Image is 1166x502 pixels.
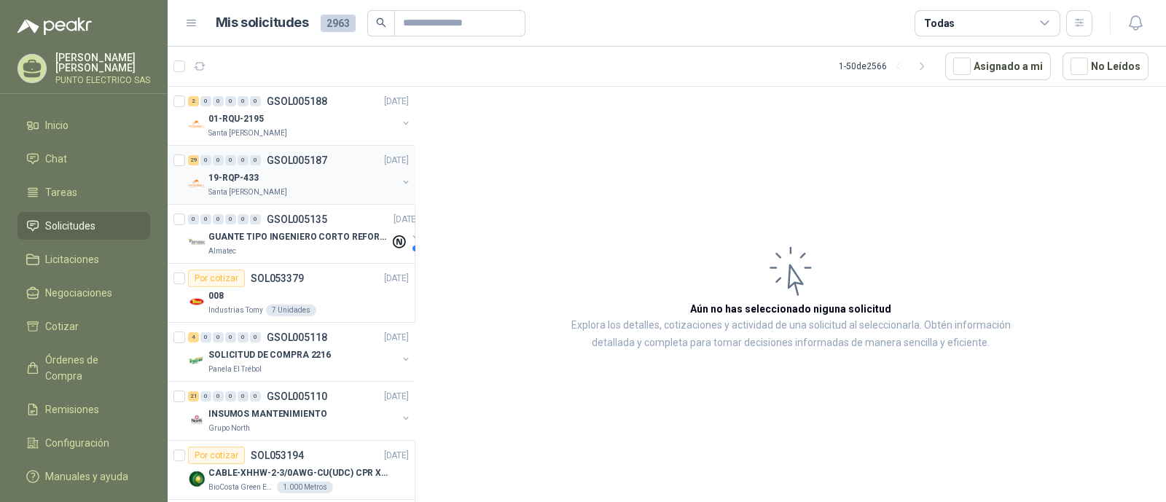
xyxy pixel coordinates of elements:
[17,279,150,307] a: Negociaciones
[267,155,327,165] p: GSOL005187
[225,391,236,401] div: 0
[208,112,264,126] p: 01-RQU-2195
[208,407,326,421] p: INSUMOS MANTENIMIENTO
[394,213,418,227] p: [DATE]
[208,482,274,493] p: BioCosta Green Energy S.A.S
[238,214,249,224] div: 0
[208,305,263,316] p: Industrias Tomy
[225,332,236,342] div: 0
[238,96,249,106] div: 0
[188,175,206,192] img: Company Logo
[45,251,99,267] span: Licitaciones
[17,396,150,423] a: Remisiones
[251,273,304,283] p: SOL053379
[384,272,409,286] p: [DATE]
[216,12,309,34] h1: Mis solicitudes
[188,270,245,287] div: Por cotizar
[250,214,261,224] div: 0
[238,155,249,165] div: 0
[208,230,390,244] p: GUANTE TIPO INGENIERO CORTO REFORZADO
[17,212,150,240] a: Solicitudes
[188,411,206,428] img: Company Logo
[384,390,409,404] p: [DATE]
[188,155,199,165] div: 29
[277,482,333,493] div: 1.000 Metros
[208,246,236,257] p: Almatec
[188,116,206,133] img: Company Logo
[924,15,955,31] div: Todas
[1063,52,1149,80] button: No Leídos
[168,264,415,323] a: Por cotizarSOL053379[DATE] Company Logo008Industrias Tomy7 Unidades
[208,187,287,198] p: Santa [PERSON_NAME]
[188,332,199,342] div: 4
[321,15,356,32] span: 2963
[208,348,331,362] p: SOLICITUD DE COMPRA 2216
[188,96,199,106] div: 2
[208,289,224,303] p: 008
[213,332,224,342] div: 0
[690,301,891,317] h3: Aún no has seleccionado niguna solicitud
[225,155,236,165] div: 0
[17,313,150,340] a: Cotizar
[45,184,77,200] span: Tareas
[225,96,236,106] div: 0
[208,466,390,480] p: CABLE-XHHW-2-3/0AWG-CU(UDC) CPR XLPE FR
[839,55,934,78] div: 1 - 50 de 2566
[45,352,136,384] span: Órdenes de Compra
[561,317,1020,352] p: Explora los detalles, cotizaciones y actividad de una solicitud al seleccionarla. Obtén informaci...
[200,214,211,224] div: 0
[45,218,95,234] span: Solicitudes
[45,117,69,133] span: Inicio
[200,391,211,401] div: 0
[225,214,236,224] div: 0
[55,52,150,73] p: [PERSON_NAME] [PERSON_NAME]
[266,305,316,316] div: 7 Unidades
[267,391,327,401] p: GSOL005110
[17,111,150,139] a: Inicio
[188,93,412,139] a: 2 0 0 0 0 0 GSOL005188[DATE] Company Logo01-RQU-2195Santa [PERSON_NAME]
[384,449,409,463] p: [DATE]
[267,214,327,224] p: GSOL005135
[188,352,206,369] img: Company Logo
[200,155,211,165] div: 0
[188,214,199,224] div: 0
[267,96,327,106] p: GSOL005188
[238,391,249,401] div: 0
[251,450,304,460] p: SOL053194
[188,447,245,464] div: Por cotizar
[45,151,67,167] span: Chat
[188,293,206,310] img: Company Logo
[384,95,409,109] p: [DATE]
[45,318,79,334] span: Cotizar
[188,329,412,375] a: 4 0 0 0 0 0 GSOL005118[DATE] Company LogoSOLICITUD DE COMPRA 2216Panela El Trébol
[208,171,259,185] p: 19-RQP-433
[945,52,1051,80] button: Asignado a mi
[17,179,150,206] a: Tareas
[384,154,409,168] p: [DATE]
[17,17,92,35] img: Logo peakr
[238,332,249,342] div: 0
[208,364,262,375] p: Panela El Trébol
[384,331,409,345] p: [DATE]
[17,429,150,457] a: Configuración
[213,155,224,165] div: 0
[17,145,150,173] a: Chat
[188,391,199,401] div: 21
[213,96,224,106] div: 0
[45,468,128,485] span: Manuales y ayuda
[17,463,150,490] a: Manuales y ayuda
[45,285,112,301] span: Negociaciones
[188,211,421,257] a: 0 0 0 0 0 0 GSOL005135[DATE] Company LogoGUANTE TIPO INGENIERO CORTO REFORZADOAlmatec
[168,441,415,500] a: Por cotizarSOL053194[DATE] Company LogoCABLE-XHHW-2-3/0AWG-CU(UDC) CPR XLPE FRBioCosta Green Ener...
[208,128,287,139] p: Santa [PERSON_NAME]
[200,332,211,342] div: 0
[17,246,150,273] a: Licitaciones
[208,423,250,434] p: Grupo North
[188,234,206,251] img: Company Logo
[376,17,386,28] span: search
[45,435,109,451] span: Configuración
[213,391,224,401] div: 0
[250,96,261,106] div: 0
[250,155,261,165] div: 0
[250,332,261,342] div: 0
